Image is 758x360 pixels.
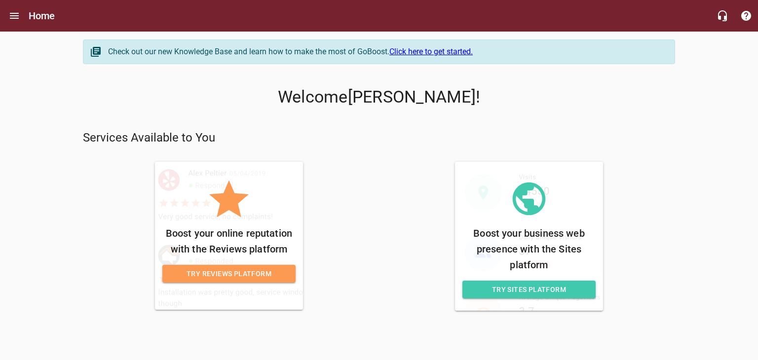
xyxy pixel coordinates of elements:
p: Services Available to You [83,130,675,146]
p: Welcome [PERSON_NAME] ! [83,87,675,107]
span: Try Reviews Platform [170,268,288,280]
button: Support Portal [734,4,758,28]
p: Boost your online reputation with the Reviews platform [162,225,296,257]
p: Boost your business web presence with the Sites platform [462,225,596,273]
h6: Home [29,8,55,24]
a: Try Reviews Platform [162,265,296,283]
div: Check out our new Knowledge Base and learn how to make the most of GoBoost. [108,46,665,58]
a: Click here to get started. [389,47,473,56]
span: Try Sites Platform [470,284,588,296]
a: Try Sites Platform [462,281,596,299]
button: Open drawer [2,4,26,28]
button: Live Chat [711,4,734,28]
